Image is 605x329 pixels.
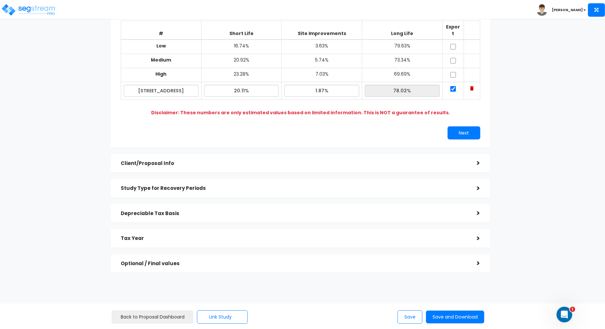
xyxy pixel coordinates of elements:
td: 16.74% [201,40,282,54]
td: 73.34% [362,54,443,68]
div: > [467,183,480,193]
button: Next [448,126,480,139]
h5: Study Type for Recovery Periods [121,186,467,191]
img: avatar.png [536,4,548,16]
h5: Optional / Final values [121,261,467,266]
div: > [467,158,480,168]
b: High [156,71,167,77]
td: 5.74% [282,54,362,68]
h5: Tax Year [121,236,467,241]
td: 23.28% [201,68,282,82]
td: 79.63% [362,40,443,54]
img: logo_pro_r.png [1,3,57,16]
td: 3.63% [282,40,362,54]
iframe: Intercom live chat [557,307,572,322]
a: Back to Proposal Dashboard [112,310,193,324]
button: Save and Download [426,311,484,323]
td: 7.03% [282,68,362,82]
b: Low [156,43,166,49]
th: # [121,21,202,40]
span: 1 [570,307,575,312]
th: Long Life [362,21,443,40]
h5: Depreciable Tax Basis [121,211,467,216]
b: Medium [151,57,171,63]
b: Disclaimer: These numbers are only estimated values based on limited information. This is NOT a g... [151,109,450,116]
div: > [467,258,480,268]
th: Short Life [201,21,282,40]
td: 20.92% [201,54,282,68]
th: Export [442,21,464,40]
div: > [467,208,480,218]
img: Trash Icon [470,86,474,91]
b: [PERSON_NAME] [552,8,583,12]
button: Save [398,310,422,324]
button: Link Study [197,310,248,324]
h5: Client/Proposal Info [121,161,467,166]
td: 69.69% [362,68,443,82]
th: Site Improvements [282,21,362,40]
div: > [467,233,480,244]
